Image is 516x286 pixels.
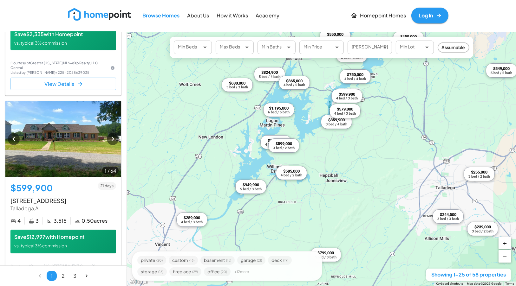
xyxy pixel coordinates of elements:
button: Keyboard shortcuts [436,282,463,286]
div: basement(15) [200,256,235,265]
p: 4 [17,217,21,225]
p: Academy [256,12,280,19]
span: fireplace [173,270,191,274]
button: + [499,237,511,249]
span: garage [241,258,256,263]
div: $680,000 [226,80,248,86]
div: $359,900 [326,118,347,123]
a: Homepoint Homes [348,8,409,23]
div: 4 bed / 4 bath [265,143,286,146]
p: Homepoint Homes [360,12,406,19]
div: $550,000 [324,32,346,37]
div: 3 bed / 2 bath [468,175,490,178]
div: 3 bed / 2 bath [472,229,493,233]
span: storage [141,270,157,274]
div: $699,900 [265,138,286,143]
p: [STREET_ADDRESS] [10,196,116,205]
div: 3 bed / 4 bath [326,122,347,126]
div: 4 bed / 4 bath [344,77,366,80]
nav: pagination navigation [34,271,93,281]
a: Log In [411,8,448,23]
span: 21 days [98,183,116,189]
a: Academy [253,8,282,22]
p: 3,515 [54,217,67,225]
span: 1 / 64 [102,167,119,174]
button: Go to page 3 [70,271,80,281]
span: ( 15 ) [226,259,231,262]
span: ( 16 ) [189,259,194,262]
span: Assumable [438,44,469,51]
p: Save $2,335 with Homepoint [14,31,112,38]
span: Map data ©2025 Google [467,282,501,285]
div: $599,000 [273,141,294,146]
div: 5 bed / 4 bath [258,75,280,78]
div: $585,000 [280,168,302,174]
img: 165 Wood Lane [5,101,121,177]
div: $450,000 [397,34,419,39]
p: Courtesy of Greater [US_STATE] MLS • [10,264,107,273]
p: How it Works [217,12,248,19]
span: ( 19 ) [283,259,288,262]
span: vs. typical 3% commission [14,40,67,46]
a: How it Works [214,8,251,22]
div: 4 bed / 5 bath [283,83,305,87]
span: basement [204,258,225,263]
span: private [141,258,155,263]
span: ( 16 ) [158,270,163,273]
div: $824,900 [258,70,280,75]
div: $599,900 [336,92,358,97]
img: Google [128,278,149,286]
div: 3 bed / 3 bath [226,86,248,89]
div: 3 bed / 2 bath [273,146,294,149]
button: IDX information is provided exclusively for consumers' personal, non-commercial use and may not b... [109,65,116,72]
div: 6 bed / 5 bath [268,111,290,114]
div: 4 bed / 3 bath [334,111,356,115]
div: office(20) [204,267,231,276]
img: new_logo_light.png [68,8,131,21]
div: 4 bed / 3 bath [336,97,358,100]
p: Courtesy of Greater [US_STATE] MLS • [10,61,107,70]
div: 4 bed / 2 bath [280,174,302,177]
div: fireplace(29) [169,267,201,276]
div: $255,000 [468,170,490,175]
div: Assumable [438,42,469,53]
div: 3 bed / 3 bath [437,217,459,220]
span: office [207,270,219,274]
span: ( 20 ) [156,259,163,262]
span: ( 21 ) [257,259,262,262]
a: Open this area in Google Maps (opens a new window) [128,278,149,286]
span: ( 20 ) [221,270,227,273]
div: 5 bed / 5 bath [490,71,512,74]
p: About Us [187,12,209,19]
div: $799,000 [315,251,336,256]
div: $289,000 [181,215,203,220]
span: vs. typical 3% commission [14,243,67,248]
button: Go to page 2 [58,271,69,281]
a: About Us [185,8,212,22]
a: Browse Homes [140,8,182,22]
div: 4 bed / 3 bath [181,220,203,224]
p: Listed by: [PERSON_NAME] • 225-2058639035 [10,70,107,75]
div: custom(16) [169,256,198,265]
div: $750,000 [344,72,366,77]
div: $1,195,000 [268,105,290,111]
span: custom [172,258,188,263]
div: $239,000 [472,224,493,229]
p: 3 [36,217,39,225]
div: 5 bed / 3 bath [315,255,336,259]
span: + 12 more [234,270,249,273]
div: private(20) [137,256,166,265]
button: − [499,250,511,263]
div: $865,000 [283,78,305,83]
p: Talladega , AL [10,205,116,212]
span: ( 29 ) [192,270,198,273]
p: Save $12,997 with Homepoint [14,233,112,241]
a: Terms (opens in new tab) [505,282,514,285]
div: storage(16) [137,267,167,276]
div: 5 bed / 5 bath [341,56,362,59]
span: eXp Realty, LLC Central [10,61,98,69]
div: garage(21) [237,256,265,265]
div: 5 bed / 3 bath [240,187,261,191]
div: $949,900 [240,182,261,187]
button: View Details [10,78,116,90]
